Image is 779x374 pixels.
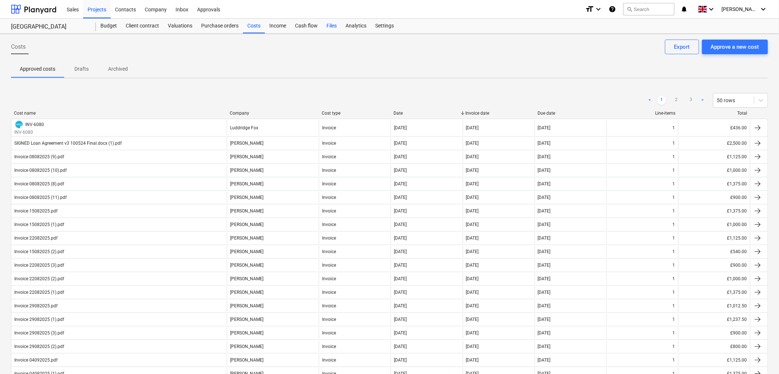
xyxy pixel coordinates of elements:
div: Invoice 22082025 (1).pdf [14,290,64,295]
div: [DATE] [466,195,479,200]
div: Invoice [322,344,336,349]
div: Files [322,19,341,33]
div: [DATE] [538,263,551,268]
div: Invoice 22082025.pdf [14,236,58,241]
div: Line-items [609,111,675,116]
div: Cost type [322,111,388,116]
a: Page 2 [672,96,681,105]
img: xero.svg [15,121,23,128]
div: Export [674,42,690,52]
div: 1 [673,358,675,363]
div: [PERSON_NAME] [230,344,263,349]
a: Budget [96,19,121,33]
div: [DATE] [538,236,551,241]
div: [DATE] [466,141,479,146]
div: 1 [673,195,675,200]
div: [PERSON_NAME] [230,181,263,186]
div: [DATE] [538,290,551,295]
a: Costs [243,19,265,33]
div: Invoice [322,208,336,214]
div: [DATE] [394,344,407,349]
p: INV-6080 [14,129,44,136]
div: [PERSON_NAME] [230,195,263,200]
div: [DATE] [394,208,407,214]
div: 1 [673,222,675,227]
div: [DATE] [394,330,407,336]
div: £1,000.00 [678,273,750,285]
iframe: Chat Widget [742,339,779,374]
a: Analytics [341,19,371,33]
div: 1 [673,141,675,146]
div: [PERSON_NAME] [230,154,263,159]
div: Invoice [322,263,336,268]
a: Settings [371,19,398,33]
div: £1,125.00 [678,354,750,366]
div: Invoice 29082025 (3).pdf [14,330,64,336]
div: [DATE] [394,276,407,281]
div: [DATE] [394,168,407,173]
div: [DATE] [466,168,479,173]
p: Archived [108,65,128,73]
div: INV-6080 [25,122,44,127]
span: [PERSON_NAME] [722,6,758,12]
div: [PERSON_NAME] [230,222,263,227]
div: [DATE] [466,154,479,159]
div: [DATE] [394,236,407,241]
div: Valuations [163,19,197,33]
div: Invoice 29082025.pdf [14,303,58,308]
a: Income [265,19,291,33]
div: Invoice [322,317,336,322]
div: Invoice 22082025 (3).pdf [14,263,64,268]
p: Drafts [73,65,91,73]
div: Invoice [322,303,336,308]
div: [DATE] [394,358,407,363]
div: [DATE] [538,330,551,336]
div: [DATE] [466,181,479,186]
div: [PERSON_NAME] [230,249,263,254]
div: [DATE] [466,317,479,322]
div: Cost name [14,111,224,116]
div: [PERSON_NAME] [230,317,263,322]
div: [DATE] [538,358,551,363]
div: £800.00 [678,341,750,352]
div: Invoice has been synced with Xero and its status is currently DRAFT [14,120,24,129]
div: [DATE] [538,195,551,200]
div: [DATE] [466,222,479,227]
div: [DATE] [466,249,479,254]
div: 1 [673,263,675,268]
div: 1 [673,154,675,159]
div: [PERSON_NAME] [230,141,263,146]
div: £900.00 [678,259,750,271]
div: Invoice 08082025 (8).pdf [14,181,64,186]
button: Search [623,3,675,15]
div: £1,125.00 [678,151,750,163]
div: [PERSON_NAME] [230,358,263,363]
div: [DATE] [394,290,407,295]
div: Approve a new cost [711,42,759,52]
div: £900.00 [678,327,750,339]
div: Invoice [322,358,336,363]
i: keyboard_arrow_down [594,5,603,14]
a: Next page [698,96,707,105]
div: £1,375.00 [678,286,750,298]
div: [DATE] [466,208,479,214]
i: format_size [585,5,594,14]
div: [DATE] [394,303,407,308]
div: Invoice [322,154,336,159]
a: Purchase orders [197,19,243,33]
div: Total [682,111,747,116]
div: Invoice 15082025 (2).pdf [14,249,64,254]
a: Cash flow [291,19,322,33]
div: 1 [673,303,675,308]
div: [DATE] [394,154,407,159]
div: Date [394,111,459,116]
div: Invoice [322,236,336,241]
button: Export [665,40,699,54]
div: Invoice date [466,111,532,116]
div: [PERSON_NAME] [230,290,263,295]
div: [DATE] [394,181,407,186]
